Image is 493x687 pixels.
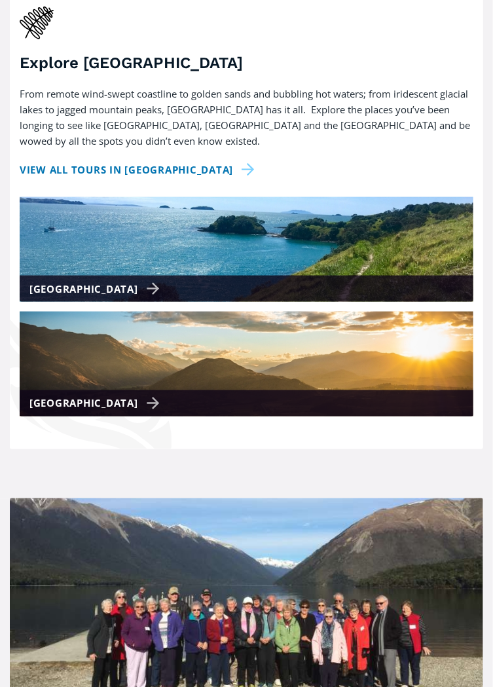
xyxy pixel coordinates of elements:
[20,53,473,73] h3: Explore [GEOGRAPHIC_DATA]
[20,312,473,417] a: [GEOGRAPHIC_DATA]
[20,86,473,149] p: From remote wind-swept coastline to golden sands and bubbling hot waters; from iridescent glacial...
[20,197,473,302] a: [GEOGRAPHIC_DATA]
[29,396,164,411] div: [GEOGRAPHIC_DATA]
[29,281,164,297] div: [GEOGRAPHIC_DATA]
[20,162,259,177] a: View all tours in [GEOGRAPHIC_DATA]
